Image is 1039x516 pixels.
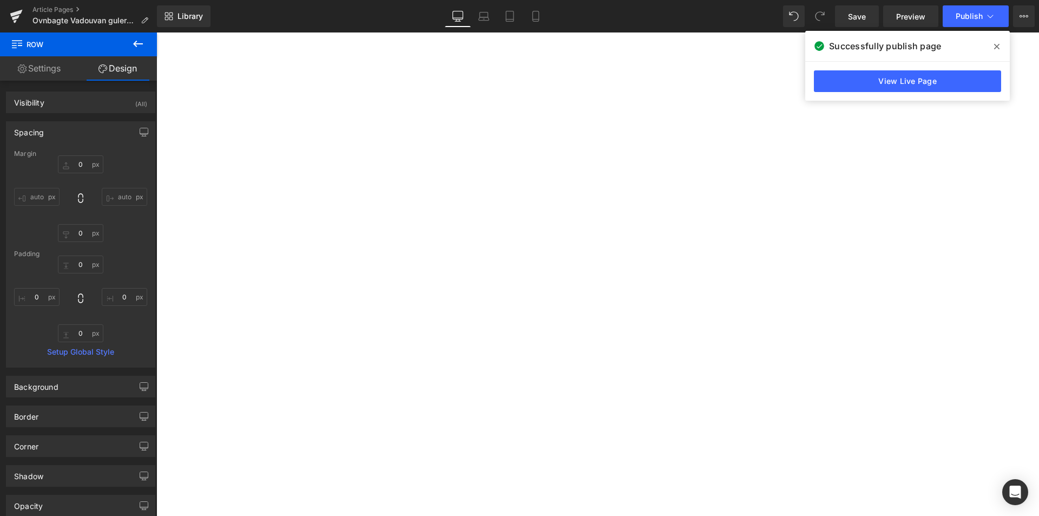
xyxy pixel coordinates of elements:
[14,288,60,306] input: 0
[32,5,157,14] a: Article Pages
[809,5,831,27] button: Redo
[14,250,147,258] div: Padding
[883,5,938,27] a: Preview
[14,376,58,391] div: Background
[32,16,136,25] span: Ovnbagte Vadouvan gulerødder med citronyoghurt og sprød topping
[1013,5,1035,27] button: More
[896,11,925,22] span: Preview
[523,5,549,27] a: Mobile
[471,5,497,27] a: Laptop
[102,188,147,206] input: 0
[102,288,147,306] input: 0
[14,122,44,137] div: Spacing
[14,92,44,107] div: Visibility
[814,70,1001,92] a: View Live Page
[1002,479,1028,505] div: Open Intercom Messenger
[157,5,211,27] a: New Library
[177,11,203,21] span: Library
[14,150,147,158] div: Margin
[943,5,1009,27] button: Publish
[135,92,147,110] div: (All)
[58,324,103,342] input: 0
[445,5,471,27] a: Desktop
[14,436,38,451] div: Corner
[14,495,43,511] div: Opacity
[14,406,38,421] div: Border
[78,56,157,81] a: Design
[58,155,103,173] input: 0
[829,40,941,53] span: Successfully publish page
[14,188,60,206] input: 0
[58,256,103,273] input: 0
[58,224,103,242] input: 0
[497,5,523,27] a: Tablet
[14,348,147,356] a: Setup Global Style
[11,32,119,56] span: Row
[14,466,43,481] div: Shadow
[848,11,866,22] span: Save
[956,12,983,21] span: Publish
[783,5,805,27] button: Undo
